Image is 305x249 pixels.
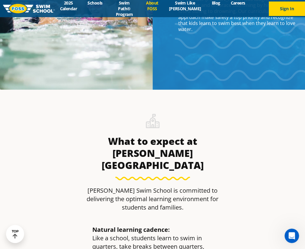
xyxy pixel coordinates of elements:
[146,114,160,132] img: icon-school-building.png
[269,2,305,16] button: Sign In
[74,135,231,171] h3: What to expect at [PERSON_NAME][GEOGRAPHIC_DATA]
[12,229,19,239] div: TOP
[3,4,55,13] img: FOSS Swim School Logo
[92,226,170,234] b: Natural learning cadence:
[284,229,299,243] iframe: Intercom live chat
[74,186,231,212] p: [PERSON_NAME] Swim School is committed to delivering the optimal learning environment for student...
